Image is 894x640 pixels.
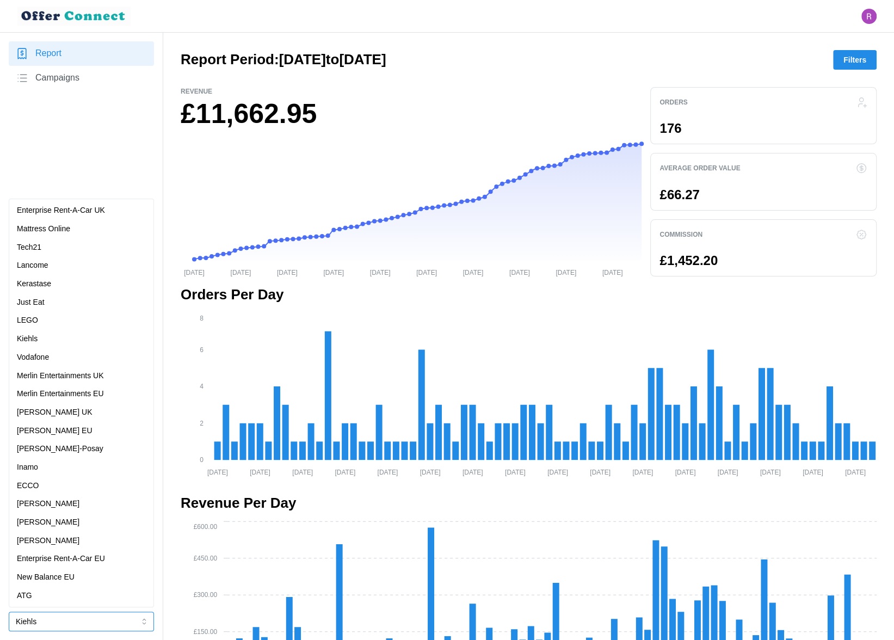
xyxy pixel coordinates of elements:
[35,47,61,60] span: Report
[463,469,483,476] tspan: [DATE]
[17,242,41,254] p: Tech21
[17,590,32,602] p: ATG
[9,66,154,90] a: Campaigns
[659,188,699,201] p: £66.27
[370,268,391,276] tspan: [DATE]
[17,480,39,492] p: ECCO
[861,9,877,24] button: Open user button
[17,461,38,473] p: Inamo
[181,494,877,513] h2: Revenue Per Day
[181,96,642,132] h1: £11,662.95
[659,230,702,239] p: Commission
[194,523,218,531] tspan: £600.00
[416,268,437,276] tspan: [DATE]
[463,268,484,276] tspan: [DATE]
[17,278,51,290] p: Kerastase
[760,469,781,476] tspan: [DATE]
[181,285,877,304] h2: Orders Per Day
[17,516,79,528] p: [PERSON_NAME]
[17,535,79,547] p: [PERSON_NAME]
[194,592,218,599] tspan: £300.00
[181,50,386,69] h2: Report Period: [DATE] to [DATE]
[17,498,79,510] p: [PERSON_NAME]
[659,122,681,135] p: 176
[505,469,526,476] tspan: [DATE]
[632,469,653,476] tspan: [DATE]
[803,469,823,476] tspan: [DATE]
[602,268,623,276] tspan: [DATE]
[277,268,298,276] tspan: [DATE]
[17,407,92,419] p: [PERSON_NAME] UK
[250,469,270,476] tspan: [DATE]
[17,571,75,583] p: New Balance EU
[17,388,104,400] p: Merlin Entertainments EU
[17,425,92,437] p: [PERSON_NAME] EU
[207,469,228,476] tspan: [DATE]
[17,315,38,327] p: LEGO
[556,268,576,276] tspan: [DATE]
[843,51,866,69] span: Filters
[181,87,642,96] p: Revenue
[35,71,79,85] span: Campaigns
[9,41,154,66] a: Report
[194,555,218,562] tspan: £450.00
[377,469,398,476] tspan: [DATE]
[17,443,103,455] p: [PERSON_NAME]-Posay
[184,268,205,276] tspan: [DATE]
[590,469,611,476] tspan: [DATE]
[17,205,105,217] p: Enterprise Rent-A-Car UK
[17,260,48,272] p: Lancome
[547,469,568,476] tspan: [DATE]
[17,333,38,345] p: Kiehls
[17,370,104,382] p: Merlin Entertainments UK
[17,352,49,364] p: Vodafone
[17,7,131,26] img: loyalBe Logo
[335,469,355,476] tspan: [DATE]
[292,469,313,476] tspan: [DATE]
[9,612,154,631] button: Kiehls
[659,254,718,267] p: £1,452.20
[845,469,866,476] tspan: [DATE]
[194,628,218,636] tspan: £150.00
[675,469,695,476] tspan: [DATE]
[200,420,204,427] tspan: 2
[718,469,738,476] tspan: [DATE]
[231,268,251,276] tspan: [DATE]
[659,98,687,107] p: Orders
[17,223,70,235] p: Mattress Online
[200,383,204,391] tspan: 4
[509,268,530,276] tspan: [DATE]
[200,346,204,354] tspan: 6
[17,553,105,565] p: Enterprise Rent-A-Car EU
[659,164,740,173] p: Average Order Value
[200,315,204,322] tspan: 8
[833,50,877,70] button: Filters
[200,457,204,464] tspan: 0
[323,268,344,276] tspan: [DATE]
[420,469,441,476] tspan: [DATE]
[861,9,877,24] img: Ryan Gribben
[17,297,45,309] p: Just Eat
